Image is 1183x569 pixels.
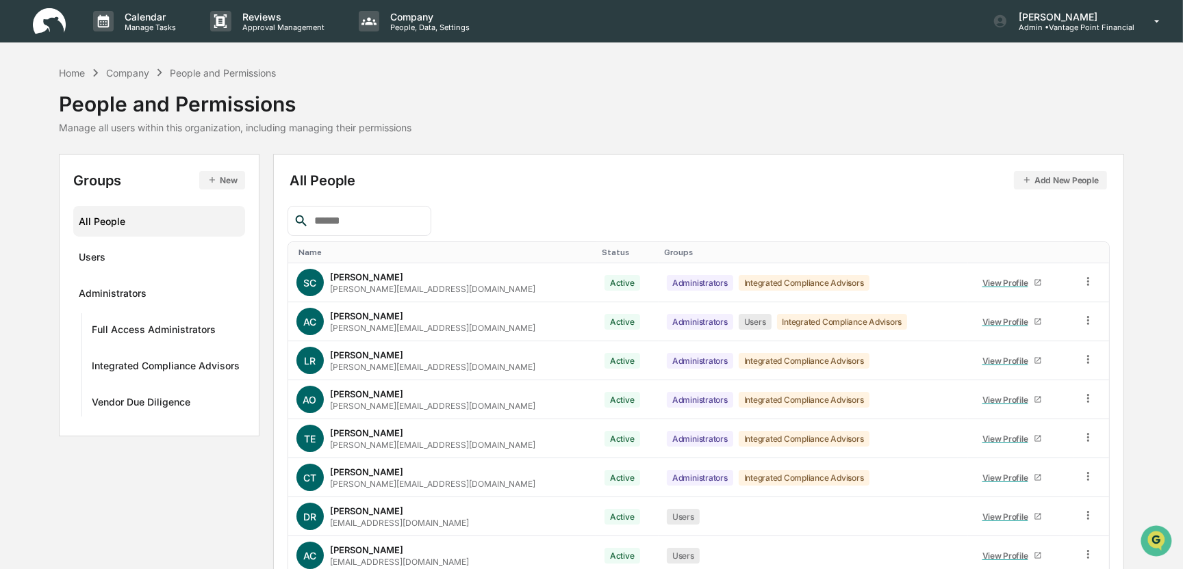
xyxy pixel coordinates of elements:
div: [PERSON_NAME] [331,427,404,438]
div: Integrated Compliance Advisors [739,392,869,408]
span: Pylon [136,232,166,242]
div: Toggle SortBy [664,248,963,257]
div: Integrated Compliance Advisors [739,470,869,486]
div: View Profile [982,434,1034,444]
a: Powered byPylon [97,231,166,242]
div: [PERSON_NAME] [331,388,404,399]
div: Users [667,548,700,564]
div: 🗄️ [99,174,110,185]
div: View Profile [982,395,1034,405]
p: Calendar [114,11,183,23]
span: TE [304,433,316,445]
span: SC [303,277,316,289]
div: Active [605,431,640,447]
span: Data Lookup [27,198,86,212]
div: View Profile [982,512,1034,522]
div: Active [605,353,640,369]
div: [PERSON_NAME] [331,272,404,282]
div: 🔎 [14,200,25,211]
div: Administrators [667,314,733,330]
div: Integrated Compliance Advisors [739,431,869,447]
div: [PERSON_NAME][EMAIL_ADDRESS][DOMAIN_NAME] [331,440,536,450]
div: People and Permissions [170,67,276,79]
a: 🖐️Preclearance [8,167,94,191]
div: All People [290,171,1107,189]
div: [PERSON_NAME] [331,505,404,516]
div: We're available if you need us! [47,118,173,129]
p: Company [379,11,476,23]
div: Administrators [667,470,733,486]
p: Reviews [231,11,331,23]
div: Groups [73,171,245,189]
p: Admin • Vantage Point Financial [1008,23,1134,32]
div: Full Access Administrators [92,323,216,340]
div: [PERSON_NAME][EMAIL_ADDRESS][DOMAIN_NAME] [331,284,536,294]
a: 🔎Data Lookup [8,193,92,217]
div: Active [605,548,640,564]
div: 🖐️ [14,174,25,185]
div: Company [106,67,149,79]
span: AO [303,394,317,406]
div: Integrated Compliance Advisors [739,275,869,291]
p: How can we help? [14,29,249,51]
div: People and Permissions [59,81,411,116]
a: View Profile [976,545,1047,566]
div: All People [79,210,240,233]
span: AC [303,316,316,328]
a: 🗄️Attestations [94,167,175,191]
iframe: Open customer support [1139,524,1176,561]
a: View Profile [976,350,1047,371]
div: [PERSON_NAME] [331,466,404,477]
a: View Profile [976,311,1047,332]
div: View Profile [982,473,1034,483]
a: View Profile [976,506,1047,527]
p: Approval Management [231,23,331,32]
div: [EMAIL_ADDRESS][DOMAIN_NAME] [331,557,470,567]
div: [PERSON_NAME][EMAIL_ADDRESS][DOMAIN_NAME] [331,323,536,333]
div: Administrators [79,287,147,304]
span: CT [303,472,316,484]
div: View Profile [982,278,1034,288]
span: AC [303,550,316,561]
div: Active [605,392,640,408]
div: View Profile [982,317,1034,327]
a: View Profile [976,428,1047,449]
div: Users [667,509,700,525]
div: Integrated Compliance Advisors [739,353,869,369]
div: Administrators [667,275,733,291]
div: Users [79,251,105,267]
img: 1746055101610-c473b297-6a78-478c-a979-82029cc54cd1 [14,105,38,129]
div: Administrators [667,392,733,408]
div: [PERSON_NAME][EMAIL_ADDRESS][DOMAIN_NAME] [331,362,536,372]
img: logo [33,8,66,35]
div: Toggle SortBy [974,248,1068,257]
div: Administrators [667,431,733,447]
div: [EMAIL_ADDRESS][DOMAIN_NAME] [331,518,470,528]
span: LR [304,355,316,367]
div: Users [739,314,772,330]
div: [PERSON_NAME] [331,544,404,555]
div: Integrated Compliance Advisors [92,360,240,376]
span: DR [303,511,316,522]
button: New [199,171,245,189]
div: Active [605,509,640,525]
p: [PERSON_NAME] [1008,11,1134,23]
div: [PERSON_NAME][EMAIL_ADDRESS][DOMAIN_NAME] [331,401,536,411]
div: Active [605,470,640,486]
div: View Profile [982,356,1034,366]
div: Toggle SortBy [1084,248,1103,257]
button: Add New People [1014,171,1107,189]
button: Start new chat [233,109,249,125]
div: Administrators [667,353,733,369]
div: Home [59,67,85,79]
div: Vendor Due Diligence [92,396,190,412]
div: View Profile [982,551,1034,561]
div: Start new chat [47,105,225,118]
div: Toggle SortBy [299,248,591,257]
div: Manage all users within this organization, including managing their permissions [59,122,411,133]
div: Active [605,314,640,330]
span: Attestations [113,172,170,186]
p: Manage Tasks [114,23,183,32]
